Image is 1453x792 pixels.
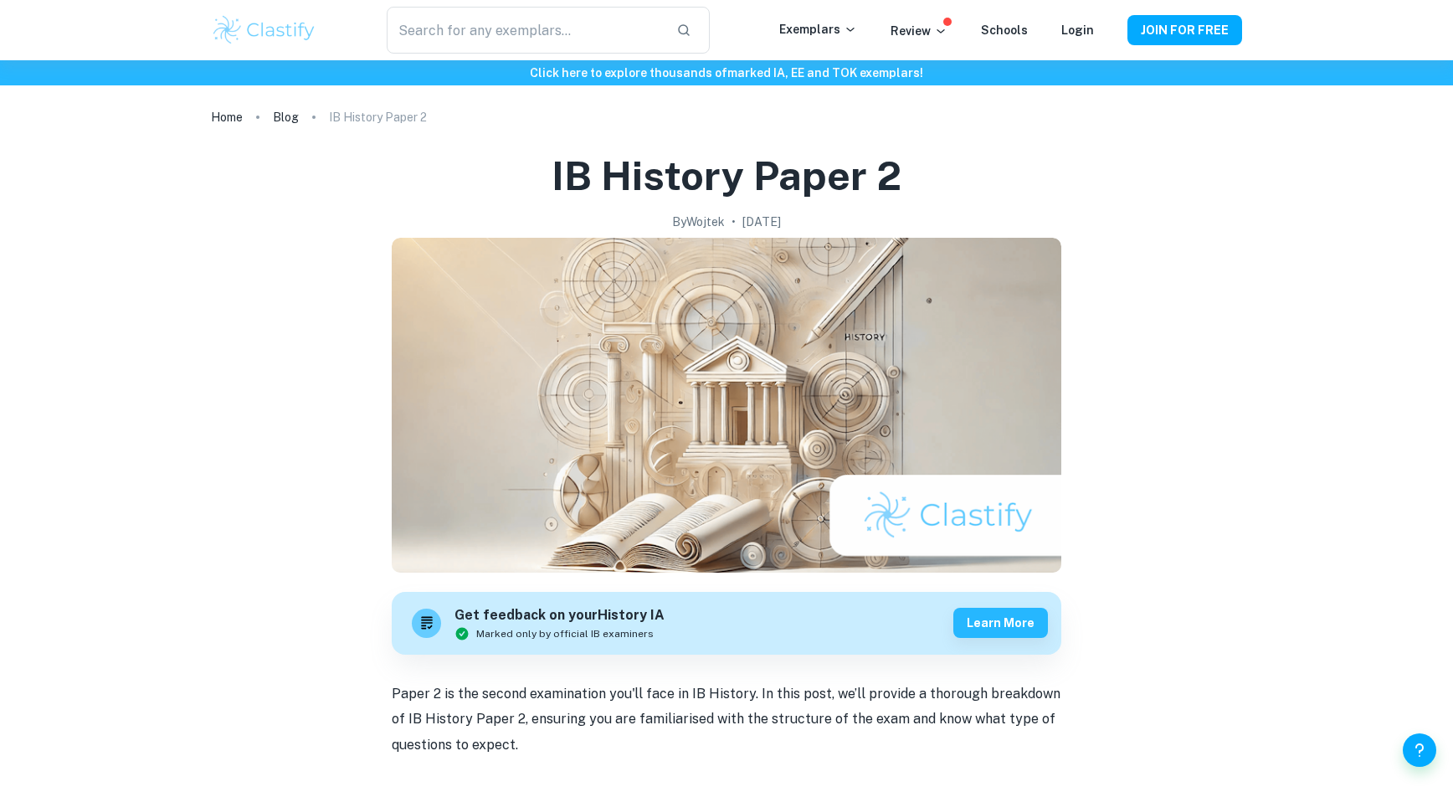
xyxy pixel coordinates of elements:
input: Search for any exemplars... [387,7,663,54]
span: Marked only by official IB examiners [476,626,654,641]
h1: IB History Paper 2 [552,149,901,203]
h6: Click here to explore thousands of marked IA, EE and TOK exemplars ! [3,64,1450,82]
p: IB History Paper 2 [329,108,427,126]
a: Schools [981,23,1028,37]
h2: By Wojtek [672,213,725,231]
img: IB History Paper 2 cover image [392,238,1061,573]
img: Clastify logo [211,13,317,47]
p: Review [891,22,947,40]
button: Help and Feedback [1403,733,1436,767]
a: Get feedback on yourHistory IAMarked only by official IB examinersLearn more [392,592,1061,655]
h6: Get feedback on your History IA [454,605,665,626]
p: Exemplars [779,20,857,39]
p: Paper 2 is the second examination you'll face in IB History. In this post, we’ll provide a thorou... [392,681,1061,758]
a: Blog [273,105,299,129]
a: Home [211,105,243,129]
p: • [732,213,736,231]
button: JOIN FOR FREE [1127,15,1242,45]
h2: [DATE] [742,213,781,231]
a: Login [1061,23,1094,37]
button: Learn more [953,608,1048,638]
